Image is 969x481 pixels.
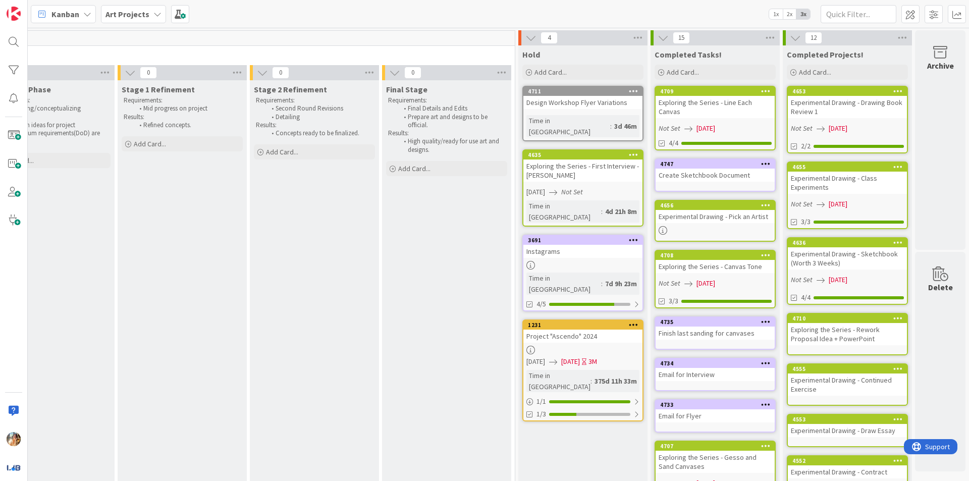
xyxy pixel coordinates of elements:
[792,239,907,246] div: 4636
[660,161,775,168] div: 4747
[256,121,373,129] p: Results:
[523,87,642,96] div: 4711
[829,199,847,209] span: [DATE]
[266,147,298,156] span: Add Card...
[7,460,21,474] img: avatar
[792,315,907,322] div: 4710
[791,199,813,208] i: Not Set
[787,49,864,60] span: Completed Projects!
[792,416,907,423] div: 4553
[656,442,775,451] div: 4707
[656,368,775,381] div: Email for Interview
[526,356,545,367] span: [DATE]
[140,67,157,79] span: 0
[788,163,907,172] div: 4655
[523,96,642,109] div: Design Workshop Flyer Variations
[656,251,775,260] div: 4708
[656,442,775,473] div: 4707Exploring the Series - Gesso and Sand Canvases
[7,7,21,21] img: Visit kanbanzone.com
[523,150,642,159] div: 4635
[788,163,907,194] div: 4655Experimental Drawing - Class Experiments
[656,169,775,182] div: Create Sketchbook Document
[788,456,907,478] div: 4552Experimental Drawing - Contract
[656,159,775,169] div: 4747
[612,121,639,132] div: 3d 46m
[526,115,610,137] div: Time in [GEOGRAPHIC_DATA]
[122,84,195,94] span: Stage 1 Refinement
[656,87,775,96] div: 4709
[788,364,907,396] div: 4555Experimental Drawing - Continued Exercise
[656,400,775,409] div: 4733
[534,68,567,77] span: Add Card...
[655,200,776,242] a: 4656Experimental Drawing - Pick an Artist
[788,424,907,437] div: Experimental Drawing - Draw Essay
[660,360,775,367] div: 4734
[561,187,583,196] i: Not Set
[523,159,642,182] div: Exploring the Series - First Interview - [PERSON_NAME]
[523,87,642,109] div: 4711Design Workshop Flyer Variations
[7,432,21,446] img: JF
[656,359,775,381] div: 4734Email for Interview
[787,313,908,355] a: 4710Exploring the Series - Rework Proposal Idea + PowerPoint
[788,373,907,396] div: Experimental Drawing - Continued Exercise
[134,121,241,129] li: Refined concepts.
[659,124,680,133] i: Not Set
[655,358,776,391] a: 4734Email for Interview
[588,356,597,367] div: 3M
[603,278,639,289] div: 7d 9h 23m
[669,296,678,306] span: 3/3
[561,356,580,367] span: [DATE]
[522,86,643,141] a: 4711Design Workshop Flyer VariationsTime in [GEOGRAPHIC_DATA]:3d 46m
[386,84,427,94] span: Final Stage
[603,206,639,217] div: 4d 21h 8m
[523,395,642,408] div: 1/1
[829,123,847,134] span: [DATE]
[801,292,811,303] span: 4/4
[124,96,241,104] p: Requirements:
[927,60,954,72] div: Archive
[266,129,373,137] li: Concepts ready to be finalized.
[660,443,775,450] div: 4707
[398,113,506,130] li: Prepare art and designs to be official.
[660,202,775,209] div: 4656
[526,370,590,392] div: Time in [GEOGRAPHIC_DATA]
[656,317,775,327] div: 4735
[51,8,79,20] span: Kanban
[788,314,907,345] div: 4710Exploring the Series - Rework Proposal Idea + PowerPoint
[656,317,775,340] div: 4735Finish last sanding for canvases
[769,9,783,19] span: 1x
[660,88,775,95] div: 4709
[656,87,775,118] div: 4709Exploring the Series - Line Each Canvas
[388,129,505,137] p: Results:
[696,278,715,289] span: [DATE]
[655,316,776,350] a: 4735Finish last sanding for canvases
[523,320,642,330] div: 1231
[788,323,907,345] div: Exploring the Series - Rework Proposal Idea + PowerPoint
[788,415,907,424] div: 4553
[792,457,907,464] div: 4552
[829,275,847,285] span: [DATE]
[536,409,546,419] span: 1/3
[398,137,506,154] li: High quality/ready for use art and designs.
[21,2,46,14] span: Support
[590,376,592,387] span: :
[266,113,373,121] li: Detailing
[791,275,813,284] i: Not Set
[134,104,241,113] li: Mid progress on project
[656,260,775,273] div: Exploring the Series - Canvas Tone
[536,396,546,407] span: 1 / 1
[398,104,506,113] li: Final Details and Edits
[522,235,643,311] a: 3691InstagramsTime in [GEOGRAPHIC_DATA]:7d 9h 23m4/5
[592,376,639,387] div: 375d 11h 33m
[526,200,601,223] div: Time in [GEOGRAPHIC_DATA]
[788,96,907,118] div: Experimental Drawing - Drawing Book Review 1
[788,238,907,270] div: 4636Experimental Drawing - Sketchbook (Worth 3 Weeks)
[792,164,907,171] div: 4655
[388,96,505,104] p: Requirements:
[528,322,642,329] div: 1231
[523,245,642,258] div: Instagrams
[2,129,109,146] li: Minimum requirements(DoD) are met
[528,88,642,95] div: 4711
[788,87,907,96] div: 4653
[788,314,907,323] div: 4710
